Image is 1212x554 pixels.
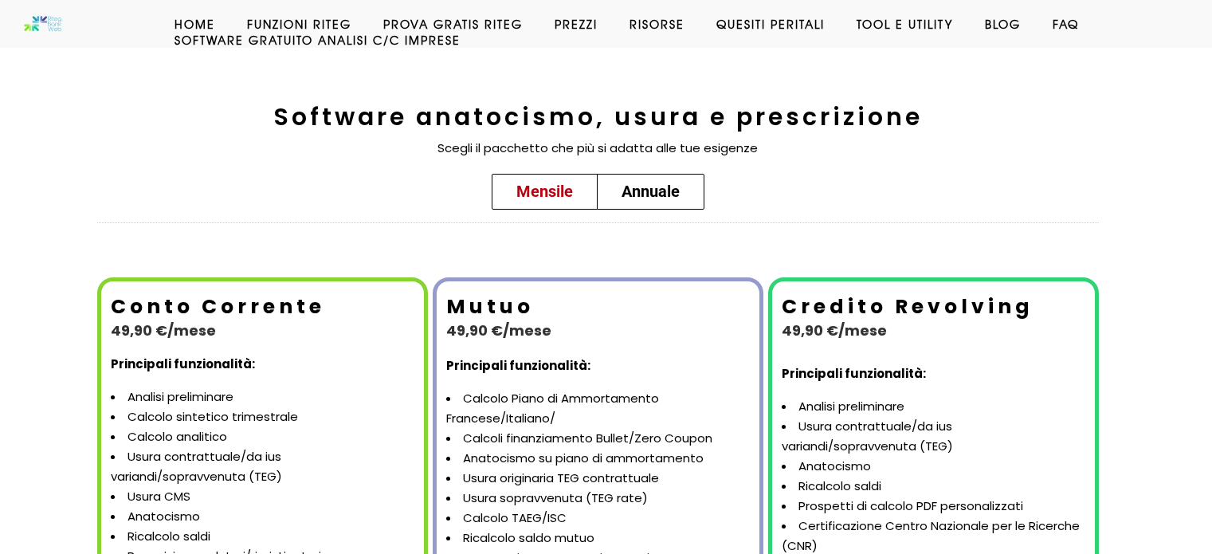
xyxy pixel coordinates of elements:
[446,528,750,548] li: Ricalcolo saldo mutuo
[446,489,750,509] li: Usura sopravvenuta (TEG rate)
[159,16,231,32] a: Home
[446,469,750,489] li: Usura originaria TEG contrattuale
[111,427,414,447] li: Calcolo analitico
[446,320,551,340] b: 49,90 €/mese
[782,497,1085,517] li: Prospetti di calcolo PDF personalizzati
[24,16,62,32] img: Software anatocismo e usura bancaria
[782,397,1085,417] li: Analisi preliminare
[700,16,841,32] a: Quesiti Peritali
[782,477,1085,497] li: Ricalcolo saldi
[111,487,414,507] li: Usura CMS
[265,139,932,159] p: Scegli il pacchetto che più si adatta alle tue esigenze
[782,417,1085,457] li: Usura contrattuale/da ius variandi/sopravvenuta (TEG)
[446,449,750,469] li: Anatocismo su piano di ammortamento
[539,16,614,32] a: Prezzi
[231,16,367,32] a: Funzioni Riteg
[782,320,887,340] b: 49,90 €/mese
[782,365,926,382] strong: Principali funzionalità:
[782,457,1085,477] li: Anatocismo
[111,293,325,320] b: Conto Corrente
[446,389,750,429] li: Calcolo Piano di Ammortamento Francese/Italiano/
[111,447,414,487] li: Usura contrattuale/da ius variandi/sopravvenuta (TEG)
[446,509,750,528] li: Calcolo TAEG/ISC
[1037,16,1095,32] a: Faq
[111,407,414,427] li: Calcolo sintetico trimestrale
[969,16,1037,32] a: Blog
[367,16,539,32] a: Prova Gratis Riteg
[516,182,573,201] span: Mensile
[111,320,216,340] b: 49,90 €/mese
[159,32,477,48] a: Software GRATUITO analisi c/c imprese
[597,174,704,210] a: Annuale
[111,356,255,372] strong: Principali funzionalità:
[111,387,414,407] li: Analisi preliminare
[492,174,598,210] a: Mensile
[111,527,414,547] li: Ricalcolo saldi
[111,507,414,527] li: Anatocismo
[841,16,969,32] a: Tool e Utility
[614,16,700,32] a: Risorse
[265,96,932,139] h2: Software anatocismo, usura e prescrizione
[622,182,680,201] span: Annuale
[782,293,1034,320] b: Credito Revolving
[446,293,534,320] b: Mutuo
[446,429,750,449] li: Calcoli finanziamento Bullet/Zero Coupon
[446,357,590,374] strong: Principali funzionalità:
